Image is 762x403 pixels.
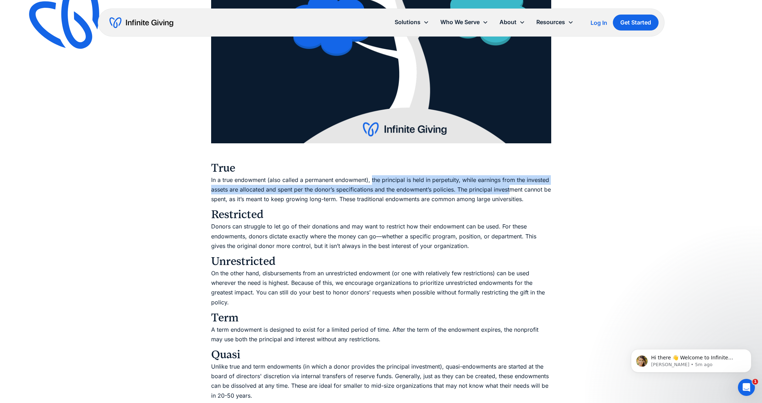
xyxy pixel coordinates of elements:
[211,208,551,222] h3: Restricted
[211,348,551,362] h3: Quasi
[211,222,551,251] p: Donors can struggle to let go of their donations and may want to restrict how their endowment can...
[499,17,517,27] div: About
[435,15,494,30] div: Who We Serve
[440,17,480,27] div: Who We Serve
[211,175,551,204] p: In a true endowment (also called a permanent endowment), the principal is held in perpetuity, whi...
[536,17,565,27] div: Resources
[613,15,659,31] a: Get Started
[211,362,551,401] p: Unlike true and term endowments (in which a donor provides the principal investment), quasi-endow...
[211,325,551,344] p: A term endowment is designed to exist for a limited period of time. After the term of the endowme...
[211,269,551,307] p: On the other hand, disbursements from an unrestricted endowment (or one with relatively few restr...
[620,334,762,384] iframe: Intercom notifications message
[531,15,579,30] div: Resources
[494,15,531,30] div: About
[389,15,435,30] div: Solutions
[211,147,551,175] h3: True
[738,379,755,396] iframe: Intercom live chat
[591,20,607,26] div: Log In
[395,17,420,27] div: Solutions
[211,311,551,325] h3: Term
[109,17,173,28] a: home
[591,18,607,27] a: Log In
[211,254,551,269] h3: Unrestricted
[752,379,758,385] span: 1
